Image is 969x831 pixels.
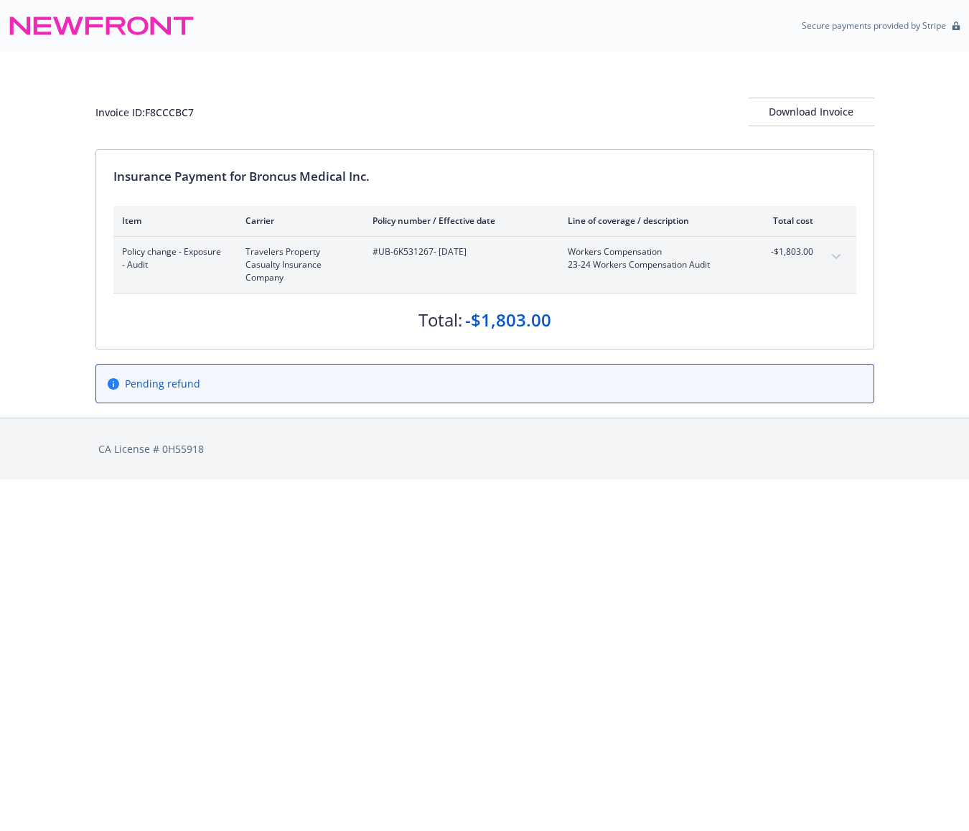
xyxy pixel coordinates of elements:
span: Travelers Property Casualty Insurance Company [245,245,350,284]
span: Workers Compensation23-24 Workers Compensation Audit [568,245,736,271]
span: #UB-6K531267 - [DATE] [373,245,545,258]
div: Policy number / Effective date [373,215,545,227]
div: Policy change - Exposure - AuditTravelers Property Casualty Insurance Company#UB-6K531267- [DATE]... [113,237,856,293]
p: Secure payments provided by Stripe [802,19,946,32]
div: CA License # 0H55918 [98,441,871,456]
div: Line of coverage / description [568,215,736,227]
span: -$1,803.00 [759,245,813,258]
div: Invoice ID: F8CCCBC7 [95,105,194,120]
div: Total: [418,308,462,332]
button: Download Invoice [749,98,874,126]
div: -$1,803.00 [465,308,551,332]
div: Item [122,215,223,227]
span: Policy change - Exposure - Audit [122,245,223,271]
span: Pending refund [125,376,200,391]
span: 23-24 Workers Compensation Audit [568,258,736,271]
div: Insurance Payment for Broncus Medical Inc. [113,167,856,186]
span: Workers Compensation [568,245,736,258]
div: Total cost [759,215,813,227]
button: expand content [825,245,848,268]
div: Carrier [245,215,350,227]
